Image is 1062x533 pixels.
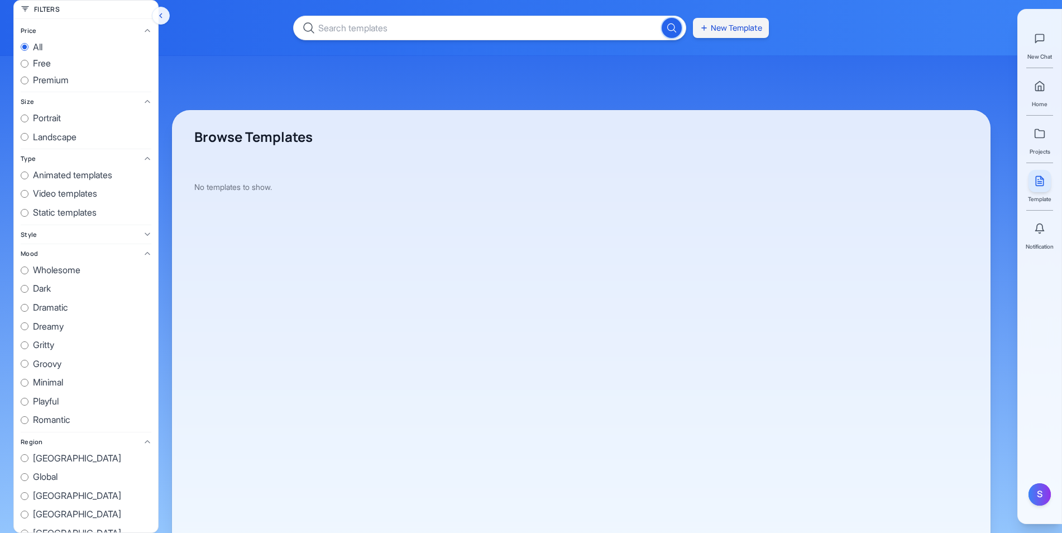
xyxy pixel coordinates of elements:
input: Dramatic [21,304,28,312]
span: Mood [21,249,38,259]
input: Playful [21,398,28,406]
span: free [33,56,51,71]
span: Landscape [33,130,76,145]
input: Static templates [21,209,28,217]
div: No templates to show. [194,155,968,220]
input: Video templates [21,190,28,198]
input: Wholesome [21,266,28,274]
span: Playful [33,394,59,409]
span: Dreamy [33,320,64,334]
input: [GEOGRAPHIC_DATA] [21,511,28,518]
button: S [1028,483,1051,506]
button: Price [21,26,151,36]
span: premium [33,73,69,88]
span: all [33,40,42,55]
input: [GEOGRAPHIC_DATA] [21,492,28,500]
span: Home [1032,99,1047,108]
span: New Chat [1027,52,1052,61]
span: [GEOGRAPHIC_DATA] [33,507,121,522]
input: all [21,43,28,51]
span: Wholesome [33,263,80,278]
input: Dark [21,285,28,293]
input: free [21,60,28,68]
span: [GEOGRAPHIC_DATA] [33,489,121,503]
span: Template [1028,194,1051,203]
span: Animated templates [33,168,112,183]
span: Style [21,230,37,240]
button: Mood [21,249,151,259]
span: Global [33,470,58,484]
button: Region [21,437,151,447]
button: Style [21,230,151,240]
h2: Filters [34,5,60,14]
span: Dark [33,282,51,296]
input: Search templates [293,16,686,40]
span: Region [21,437,43,447]
button: Size [21,97,151,107]
input: Romantic [21,416,28,424]
input: Gritty [21,341,28,349]
button: Type [21,154,151,164]
span: Portrait [33,111,61,126]
span: Gritty [33,338,54,353]
button: New Template [693,18,769,38]
span: Size [21,97,34,107]
span: Projects [1030,147,1050,156]
span: Minimal [33,375,63,390]
span: Romantic [33,413,70,427]
input: Global [21,473,28,481]
span: Notification [1026,242,1054,251]
input: Minimal [21,379,28,387]
h1: Browse Templates [194,128,968,146]
input: Groovy [21,360,28,368]
input: Animated templates [21,172,28,179]
input: [GEOGRAPHIC_DATA] [21,454,28,462]
span: Groovy [33,357,61,372]
button: Hide filters [152,7,170,25]
span: Static templates [33,206,97,220]
input: Landscape [21,133,28,141]
span: Type [21,154,36,164]
span: [GEOGRAPHIC_DATA] [33,451,121,466]
input: premium [21,77,28,84]
span: Video templates [33,187,97,201]
span: Price [21,26,36,36]
button: Search [662,18,682,38]
span: Dramatic [33,301,68,315]
input: Portrait [21,115,28,122]
input: Dreamy [21,322,28,330]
